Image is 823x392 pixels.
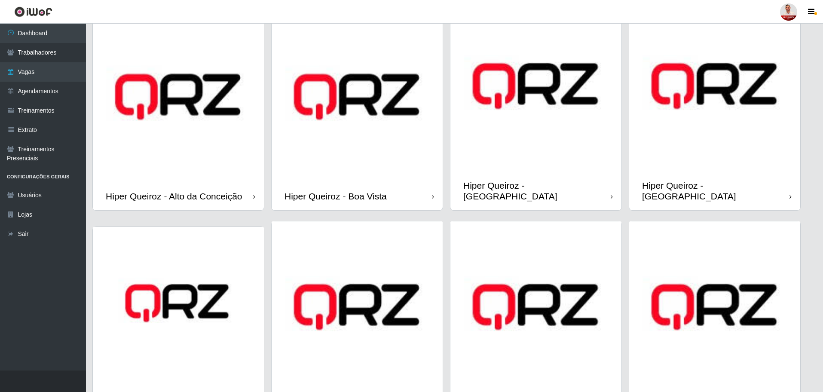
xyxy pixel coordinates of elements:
div: Hiper Queiroz - Alto da Conceição [106,191,242,202]
img: cardImg [629,0,800,171]
a: Hiper Queiroz - [GEOGRAPHIC_DATA] [629,0,800,210]
img: cardImg [93,11,264,182]
div: Hiper Queiroz - Boa Vista [285,191,387,202]
div: Hiper Queiroz - [GEOGRAPHIC_DATA] [642,180,789,202]
img: cardImg [272,11,443,182]
img: cardImg [450,0,621,171]
img: CoreUI Logo [14,6,52,17]
div: Hiper Queiroz - [GEOGRAPHIC_DATA] [463,180,611,202]
a: Hiper Queiroz - Alto da Conceição [93,11,264,210]
a: Hiper Queiroz - Boa Vista [272,11,443,210]
img: cardImg [93,227,264,382]
a: Hiper Queiroz - [GEOGRAPHIC_DATA] [450,0,621,210]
